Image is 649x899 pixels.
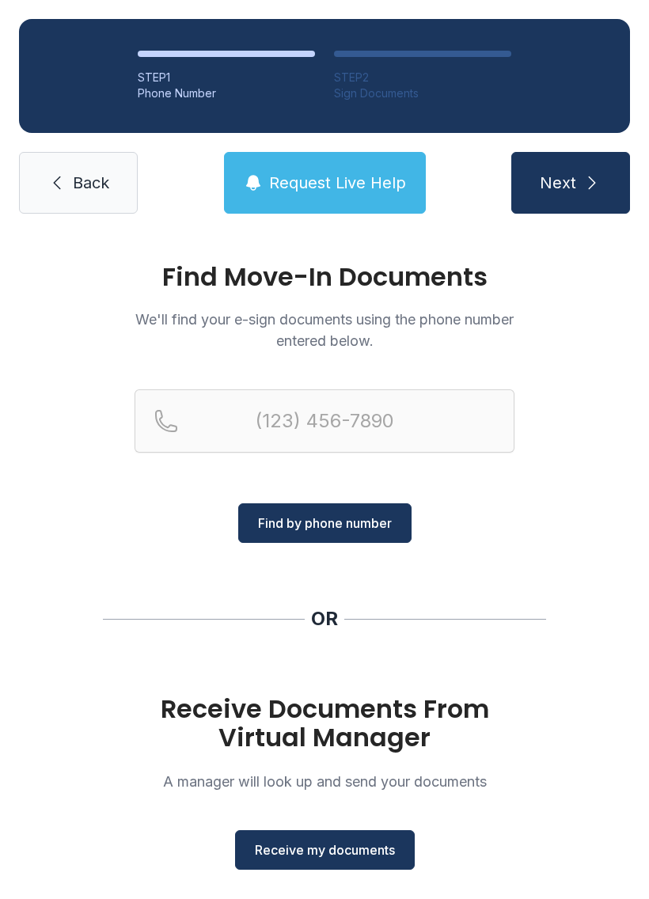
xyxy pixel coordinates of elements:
[269,172,406,194] span: Request Live Help
[138,85,315,101] div: Phone Number
[334,85,511,101] div: Sign Documents
[135,695,514,752] h1: Receive Documents From Virtual Manager
[255,840,395,859] span: Receive my documents
[135,309,514,351] p: We'll find your e-sign documents using the phone number entered below.
[311,606,338,632] div: OR
[334,70,511,85] div: STEP 2
[258,514,392,533] span: Find by phone number
[135,389,514,453] input: Reservation phone number
[135,771,514,792] p: A manager will look up and send your documents
[540,172,576,194] span: Next
[138,70,315,85] div: STEP 1
[73,172,109,194] span: Back
[135,264,514,290] h1: Find Move-In Documents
